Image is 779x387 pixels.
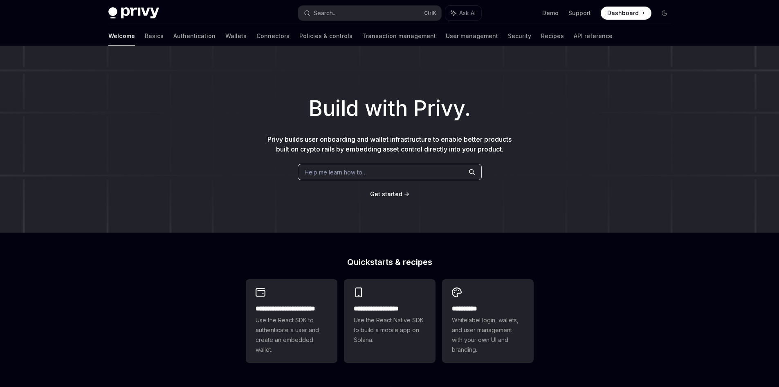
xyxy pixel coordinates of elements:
span: Ask AI [459,9,476,17]
h1: Build with Privy. [13,93,766,124]
a: Welcome [108,26,135,46]
a: Dashboard [601,7,651,20]
span: Use the React SDK to authenticate a user and create an embedded wallet. [256,315,328,355]
a: Support [568,9,591,17]
div: Search... [314,8,337,18]
span: Whitelabel login, wallets, and user management with your own UI and branding. [452,315,524,355]
a: Authentication [173,26,216,46]
span: Help me learn how to… [305,168,367,177]
span: Get started [370,190,402,197]
a: Get started [370,190,402,198]
img: dark logo [108,7,159,19]
a: Wallets [225,26,247,46]
span: Ctrl K [424,10,436,16]
a: Transaction management [362,26,436,46]
a: Basics [145,26,164,46]
h2: Quickstarts & recipes [246,258,534,266]
span: Dashboard [607,9,639,17]
button: Ask AI [445,6,481,20]
a: Policies & controls [299,26,352,46]
a: Connectors [256,26,290,46]
button: Toggle dark mode [658,7,671,20]
a: **** *****Whitelabel login, wallets, and user management with your own UI and branding. [442,279,534,363]
a: **** **** **** ***Use the React Native SDK to build a mobile app on Solana. [344,279,436,363]
a: Security [508,26,531,46]
a: Recipes [541,26,564,46]
span: Privy builds user onboarding and wallet infrastructure to enable better products built on crypto ... [267,135,512,153]
a: User management [446,26,498,46]
a: Demo [542,9,559,17]
span: Use the React Native SDK to build a mobile app on Solana. [354,315,426,345]
a: API reference [574,26,613,46]
button: Search...CtrlK [298,6,441,20]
